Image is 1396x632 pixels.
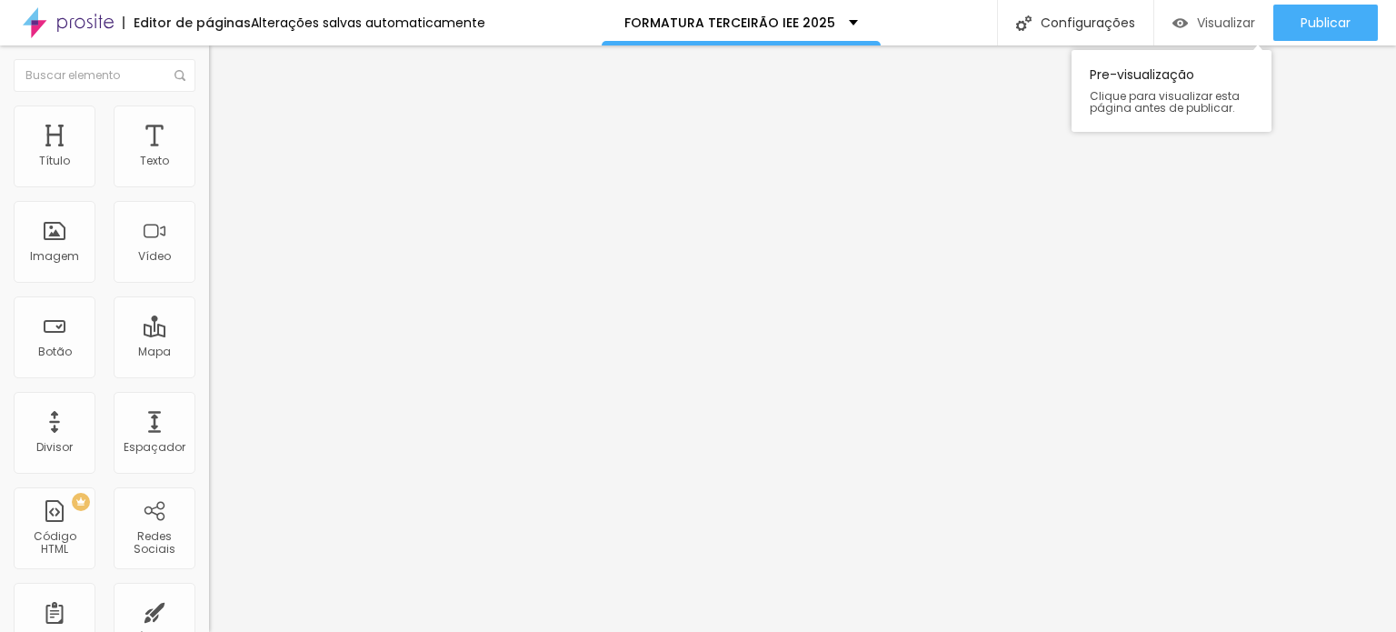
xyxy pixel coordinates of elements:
button: Visualizar [1154,5,1273,41]
p: FORMATURA TERCEIRÃO IEE 2025 [624,16,835,29]
input: Buscar elemento [14,59,195,92]
img: view-1.svg [1172,15,1188,31]
div: Vídeo [138,250,171,263]
div: Mapa [138,346,171,358]
div: Espaçador [124,441,185,454]
div: Imagem [30,250,79,263]
button: Publicar [1273,5,1378,41]
span: Visualizar [1197,15,1255,30]
iframe: Editor [209,45,1396,632]
div: Botão [38,346,72,358]
span: Clique para visualizar esta página antes de publicar. [1090,90,1253,114]
img: Icone [174,70,185,81]
div: Redes Sociais [118,530,190,557]
div: Texto [140,155,169,167]
span: Publicar [1301,15,1351,30]
div: Divisor [36,441,73,454]
div: Código HTML [18,530,90,557]
div: Pre-visualização [1072,50,1271,132]
img: Icone [1016,15,1032,31]
div: Alterações salvas automaticamente [251,16,485,29]
div: Editor de páginas [123,16,251,29]
div: Título [39,155,70,167]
